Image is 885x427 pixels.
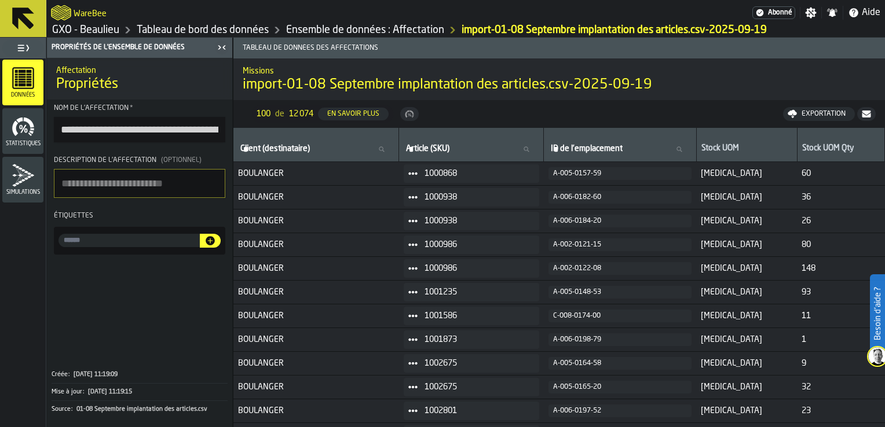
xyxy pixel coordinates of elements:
[425,216,530,226] span: 1000938
[701,406,792,415] span: [MEDICAL_DATA]
[404,142,539,157] input: label
[802,264,880,273] span: 148
[551,144,623,153] span: label
[553,193,687,201] div: A-006-0182-60
[752,6,795,19] div: Abonnement au menu
[52,384,228,400] button: Mise à jour:[DATE] 11:19:15
[553,383,687,391] div: A-005-0165-20
[802,311,880,321] span: 11
[548,262,692,275] button: button-A-002-0122-08
[56,64,223,75] h2: Sub Title
[52,366,228,383] div: KeyValueItem-Créée
[425,169,530,178] span: 1000868
[425,406,530,415] span: 1002801
[425,359,530,368] span: 1002675
[802,406,880,415] span: 23
[88,388,132,396] span: [DATE] 11:19:15
[462,24,767,36] a: link-to-/wh/i/879171bb-fb62-45b6-858d-60381ae340f0/ASSIGNMENT/7d6414d2-34ef-4332-9edc-6bd28e3a57b5
[52,383,228,400] div: KeyValueItem-Mise à jour
[802,193,880,202] span: 36
[548,404,692,417] button: button-A-006-0197-52
[802,382,880,392] span: 32
[548,142,692,157] input: label
[701,382,792,392] span: [MEDICAL_DATA]
[2,189,43,196] span: Simulations
[54,212,93,219] span: Étiquettes
[797,110,850,118] div: Exportation
[52,366,228,383] button: Créée:[DATE] 11:19:09
[553,359,687,367] div: A-005-0164-58
[548,310,692,322] button: button-C-008-0174-00
[243,64,876,76] h2: Sub Title
[243,76,652,94] span: import-01-08 Septembre implantation des articles.csv-2025-09-19
[701,335,792,344] span: [MEDICAL_DATA]
[553,407,687,415] div: A-006-0197-52
[425,311,530,321] span: 1001586
[2,92,43,98] span: Données
[701,240,792,249] span: [MEDICAL_DATA]
[548,191,692,204] button: button-A-006-0182-60
[768,9,792,17] span: Abonné
[783,107,855,121] button: button-Exportation
[130,104,133,112] span: Exigée
[76,406,207,413] span: 01-08 Septembre implantation des articles.csv
[553,288,687,296] div: A-005-0148-53
[58,234,200,247] label: input-value-
[71,406,72,413] span: :
[701,169,792,178] span: [MEDICAL_DATA]
[802,359,880,368] span: 9
[56,75,118,94] span: Propriétés
[200,234,221,248] button: button-
[548,381,692,393] button: button-A-005-0165-20
[52,400,228,418] div: KeyValueItem-Source
[54,169,225,198] textarea: Description de l'affectation(optionnel)
[400,107,419,121] button: button-
[83,388,84,396] span: :
[137,24,269,36] a: link-to-/wh/i/879171bb-fb62-45b6-858d-60381ae340f0/data
[871,275,884,352] label: Besoin d'aide ?
[800,7,821,19] label: button-toggle-Paramètres
[553,336,687,344] div: A-006-0198-79
[701,193,792,202] span: [MEDICAL_DATA]
[54,117,225,142] input: button-toolbar-Nom de l'affectation
[553,170,687,178] div: A-005-0157-59
[54,157,156,164] span: Description de l'affectation
[54,104,225,142] label: button-toolbar-Nom de l'affectation
[2,157,43,203] li: menu Simulations
[2,40,43,56] label: button-toggle-Basculer le menu complet
[701,288,792,297] span: [MEDICAL_DATA]
[238,406,394,415] span: BOULANGER
[701,216,792,226] span: [MEDICAL_DATA]
[238,264,394,273] span: BOULANGER
[54,104,225,112] div: Nom de l'affectation
[2,141,43,147] span: Statistiques
[289,109,313,119] span: 12 074
[802,335,880,344] span: 1
[843,6,885,20] label: button-toggle-Aide
[553,241,687,249] div: A-002-0121-15
[257,109,270,119] span: 100
[52,401,228,418] button: Source:01-08 Septembre implantation des articles.csv
[238,193,394,202] span: BOULANGER
[214,41,230,54] label: button-toggle-Fermez-moi
[58,234,200,247] input: input-value- input-value-
[47,38,232,58] header: Propriétés de l'ensemble de données
[247,105,398,123] div: ButtonLoadMore-En savoir plus-Prévenir-Première-Dernière
[74,371,118,378] span: [DATE] 11:19:09
[275,109,284,119] span: de
[553,217,687,225] div: A-006-0184-20
[52,406,75,413] div: Source
[752,6,795,19] a: link-to-/wh/i/879171bb-fb62-45b6-858d-60381ae340f0/settings/billing
[822,7,843,19] label: button-toggle-Notifications
[857,107,876,121] button: button-
[2,108,43,154] li: menu Statistiques
[323,110,384,118] div: En savoir plus
[548,286,692,299] button: button-A-005-0148-53
[548,357,692,370] button: button-A-005-0164-58
[238,311,394,321] span: BOULANGER
[802,240,880,249] span: 80
[425,240,530,249] span: 1000986
[548,238,692,251] button: button-A-002-0121-15
[52,388,87,396] div: Mise à jour
[553,264,687,273] div: A-002-0122-08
